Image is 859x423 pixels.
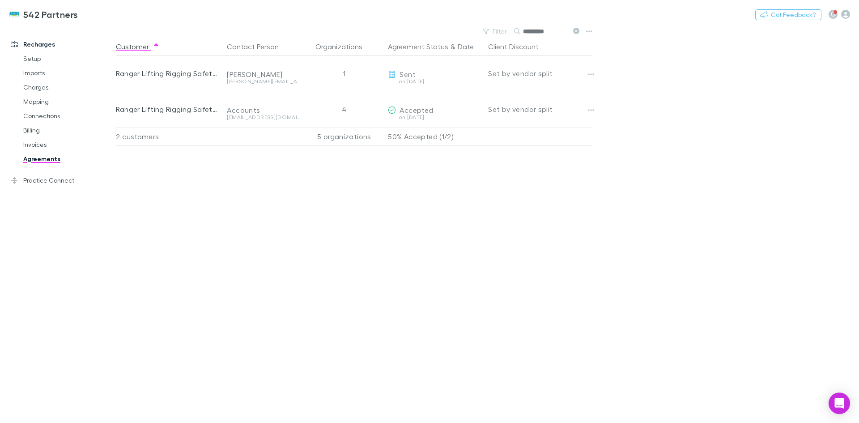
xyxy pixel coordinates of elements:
[388,79,481,84] div: on [DATE]
[488,91,592,127] div: Set by vendor split
[14,109,121,123] a: Connections
[14,137,121,152] a: Invoices
[116,56,220,91] div: Ranger Lifting Rigging Safety (VIC) Pty Ltd
[488,38,549,56] button: Client Discount
[755,9,821,20] button: Got Feedback?
[227,115,300,120] div: [EMAIL_ADDRESS][DOMAIN_NAME]
[478,26,512,37] button: Filter
[458,38,474,56] button: Date
[14,123,121,137] a: Billing
[23,9,78,20] h3: 542 Partners
[388,128,481,145] p: 50% Accepted (1/2)
[227,38,289,56] button: Contact Person
[829,393,850,414] div: Open Intercom Messenger
[14,94,121,109] a: Mapping
[116,128,223,145] div: 2 customers
[14,80,121,94] a: Charges
[400,106,433,114] span: Accepted
[14,152,121,166] a: Agreements
[304,91,384,127] div: 4
[488,56,592,91] div: Set by vendor split
[2,37,121,51] a: Recharges
[388,38,481,56] div: &
[227,70,300,79] div: [PERSON_NAME]
[388,115,481,120] div: on [DATE]
[227,79,300,84] div: [PERSON_NAME][EMAIL_ADDRESS][DOMAIN_NAME]
[304,56,384,91] div: 1
[304,128,384,145] div: 5 organizations
[116,38,160,56] button: Customer
[116,91,220,127] div: Ranger Lifting Rigging Safety Pty Ltd
[400,70,415,78] span: Sent
[4,4,84,25] a: 542 Partners
[315,38,373,56] button: Organizations
[227,106,300,115] div: Accounts
[14,66,121,80] a: Imports
[14,51,121,66] a: Setup
[388,38,448,56] button: Agreement Status
[2,173,121,188] a: Practice Connect
[9,9,20,20] img: 542 Partners's Logo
